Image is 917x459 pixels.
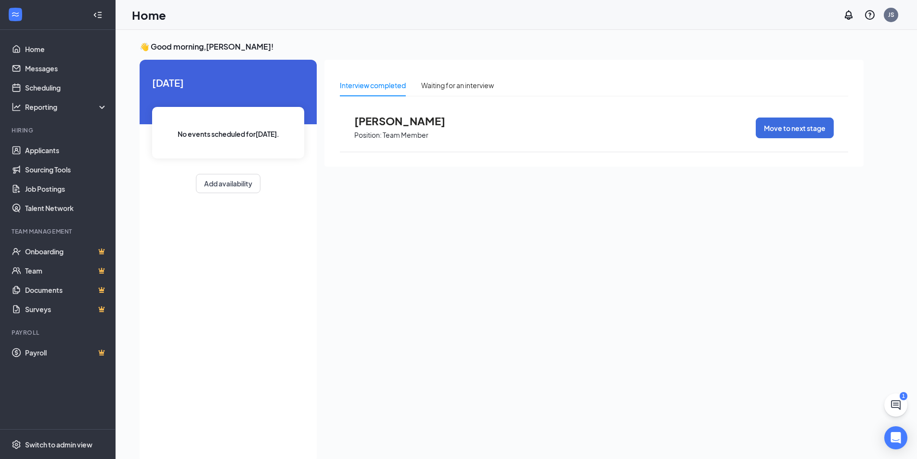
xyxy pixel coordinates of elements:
h1: Home [132,7,166,23]
span: [PERSON_NAME] [354,115,460,127]
a: Job Postings [25,179,107,198]
svg: Collapse [93,10,103,20]
a: DocumentsCrown [25,280,107,300]
a: Applicants [25,141,107,160]
a: Talent Network [25,198,107,218]
svg: Analysis [12,102,21,112]
div: Waiting for an interview [421,80,494,91]
button: Add availability [196,174,260,193]
div: Payroll [12,328,105,337]
button: Move to next stage [756,118,834,138]
a: Home [25,39,107,59]
div: Interview completed [340,80,406,91]
div: Team Management [12,227,105,236]
p: Team Member [383,131,428,140]
button: ChatActive [884,393,907,417]
a: Sourcing Tools [25,160,107,179]
div: JS [888,11,894,19]
a: TeamCrown [25,261,107,280]
div: Open Intercom Messenger [884,426,907,449]
p: Position: [354,131,382,140]
a: Scheduling [25,78,107,97]
svg: Settings [12,440,21,449]
svg: WorkstreamLogo [11,10,20,19]
span: No events scheduled for [DATE] . [178,129,279,139]
div: Reporting [25,102,108,112]
svg: ChatActive [890,399,902,411]
svg: QuestionInfo [864,9,876,21]
svg: Notifications [843,9,854,21]
div: Hiring [12,126,105,134]
span: [DATE] [152,75,304,90]
a: SurveysCrown [25,300,107,319]
a: Messages [25,59,107,78]
div: Switch to admin view [25,440,92,449]
div: 1 [900,392,907,400]
a: PayrollCrown [25,343,107,362]
h3: 👋 Good morning, [PERSON_NAME] ! [140,41,864,52]
a: OnboardingCrown [25,242,107,261]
